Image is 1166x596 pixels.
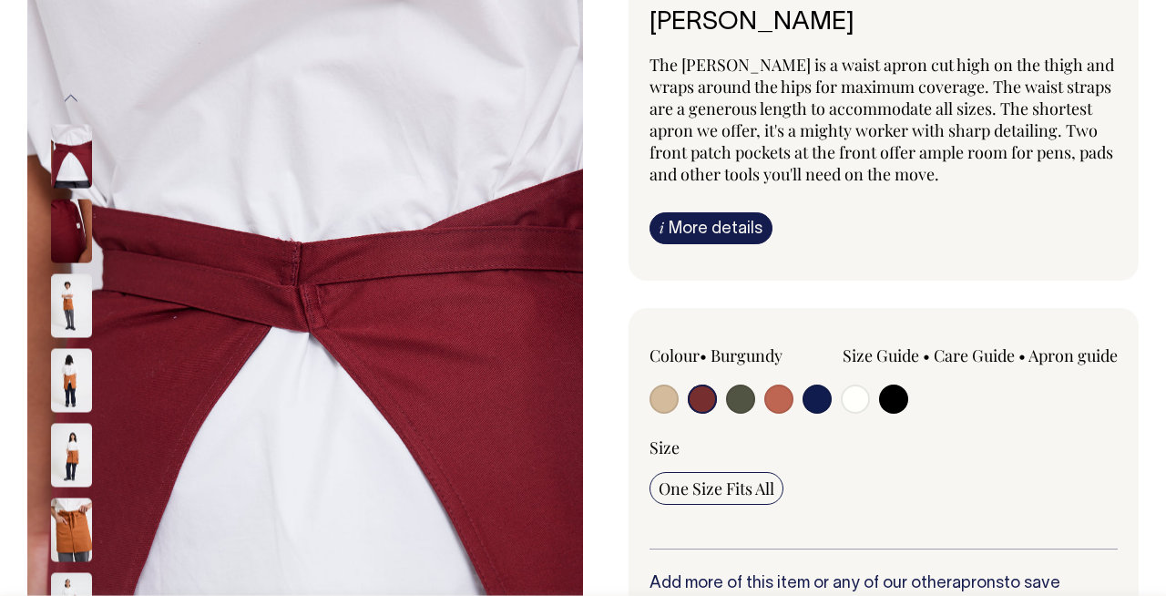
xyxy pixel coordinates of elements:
[700,344,707,366] span: •
[923,344,930,366] span: •
[649,54,1114,185] span: The [PERSON_NAME] is a waist apron cut high on the thigh and wraps around the hips for maximum co...
[649,212,772,244] a: iMore details
[51,124,92,188] img: burgundy
[934,344,1015,366] a: Care Guide
[51,348,92,412] img: rust
[649,344,837,366] div: Colour
[51,498,92,561] img: rust
[649,9,1118,37] h6: [PERSON_NAME]
[1028,344,1118,366] a: Apron guide
[660,218,664,237] span: i
[659,478,774,499] span: One Size Fits All
[952,576,1004,591] a: aprons
[51,273,92,337] img: rust
[649,437,1118,458] div: Size
[51,423,92,487] img: rust
[51,199,92,262] img: burgundy
[1018,344,1026,366] span: •
[649,472,783,505] input: One Size Fits All
[843,344,919,366] a: Size Guide
[57,78,85,119] button: Previous
[711,344,782,366] label: Burgundy
[649,575,1118,593] h6: Add more of this item or any of our other to save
